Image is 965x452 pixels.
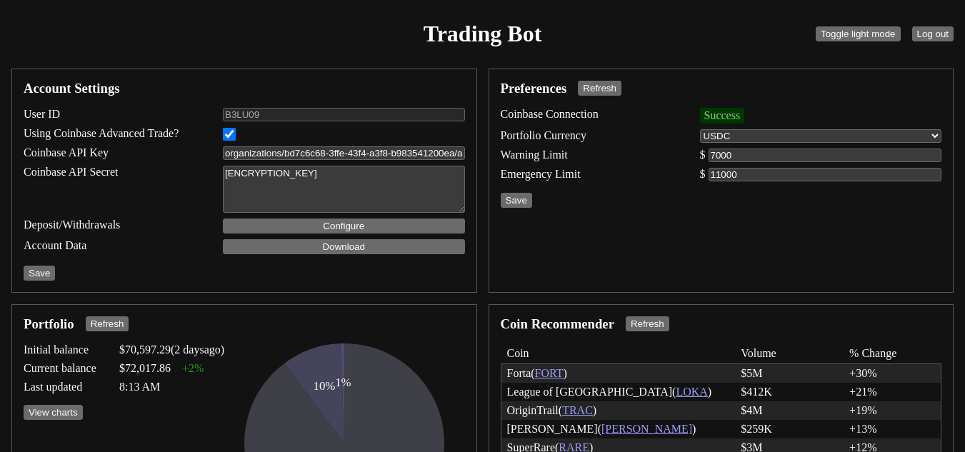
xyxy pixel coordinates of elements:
[24,381,102,393] span: Last updated
[741,423,826,436] div: $259K
[912,26,954,41] button: Log out
[578,81,621,96] button: Refresh
[501,168,677,181] span: Emergency Limit
[24,127,200,141] span: Using Coinbase Advanced Trade?
[501,129,677,143] span: Portfolio Currency
[562,404,593,416] a: TRAC
[676,386,707,398] a: LOKA
[86,316,129,331] button: Refresh
[24,362,102,375] span: Current balance
[741,367,826,380] div: $5M
[501,108,677,124] span: Coinbase Connection
[24,219,200,233] span: Deposit/Withdrawals
[24,146,200,160] span: Coinbase API Key
[741,347,826,360] span: Volume
[24,108,200,121] span: User ID
[601,423,692,435] a: [PERSON_NAME]
[700,108,745,124] div: Success
[335,376,351,389] text: 1 %
[626,316,669,331] button: Refresh
[223,166,465,213] textarea: [ENCRYPTION_KEY]
[24,166,200,213] span: Coinbase API Secret
[24,266,55,281] button: Save
[741,386,826,398] div: $412K
[535,367,564,379] a: FORT
[501,149,677,162] span: Warning Limit
[119,381,224,393] div: 8:13 AM
[223,239,465,254] button: Download
[24,343,102,356] span: Initial balance
[501,316,614,332] h3: Coin Recommender
[849,386,935,398] div: +21%
[119,343,224,356] div: $70,597.29 ( 2 days ago)
[507,347,719,360] span: Coin
[24,81,120,96] h3: Account Settings
[501,193,532,208] button: Save
[501,81,567,96] h3: Preferences
[507,404,719,417] div: OriginTrail ( )
[816,26,900,41] button: Toggle light mode
[849,347,935,360] span: % Change
[314,379,336,393] text: 10 %
[424,21,542,47] h1: Trading Bot
[507,367,719,380] div: Forta ( )
[507,423,719,436] div: [PERSON_NAME] ( )
[849,423,935,436] div: +13%
[182,362,204,375] span: +2%
[741,404,826,417] div: $4M
[24,405,83,420] button: View charts
[849,367,935,380] div: +30%
[849,404,935,417] div: +19%
[700,168,706,181] span: $
[507,386,719,398] div: League of [GEOGRAPHIC_DATA] ( )
[24,239,200,254] span: Account Data
[119,362,171,375] span: $72,017.86
[24,316,74,332] h3: Portfolio
[700,149,706,161] span: $
[223,219,465,233] button: Configure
